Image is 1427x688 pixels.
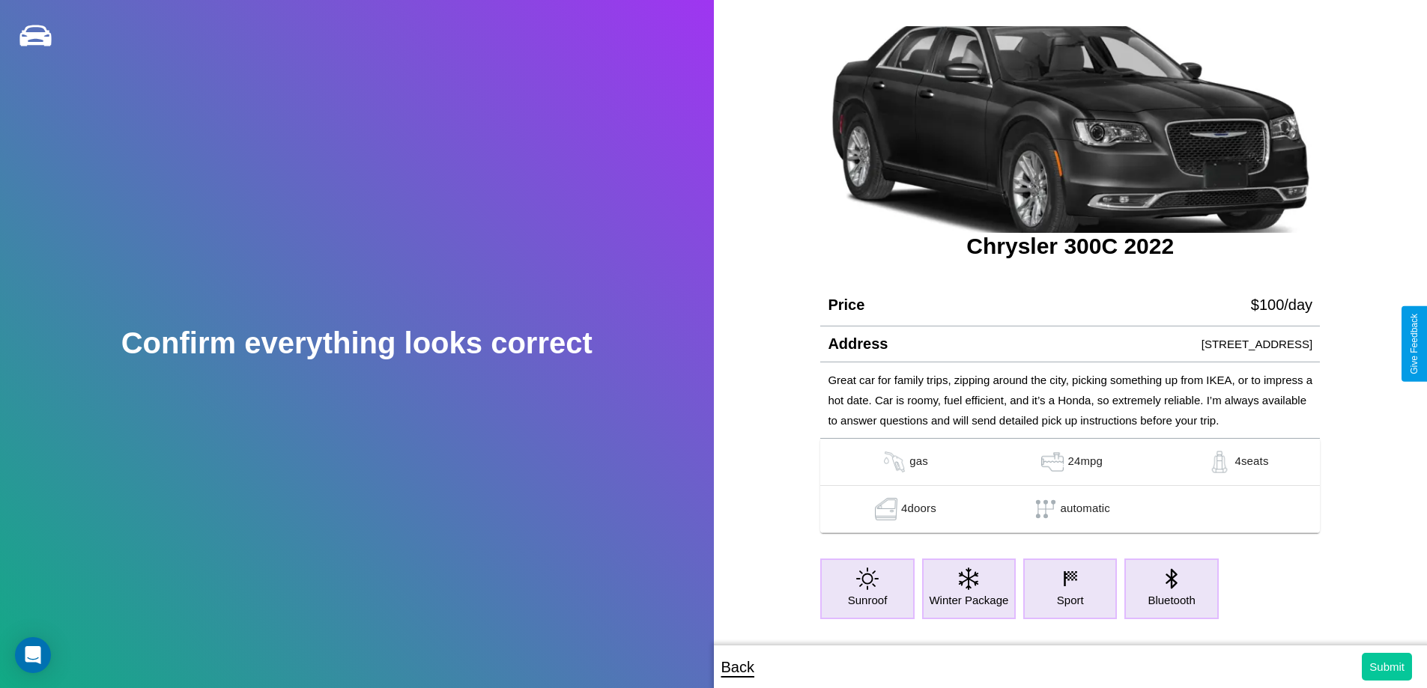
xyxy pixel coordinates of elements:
[909,451,928,473] p: gas
[901,498,936,520] p: 4 doors
[1205,451,1234,473] img: gas
[1409,314,1420,374] div: Give Feedback
[1362,653,1412,681] button: Submit
[15,637,51,673] div: Open Intercom Messenger
[820,439,1320,533] table: simple table
[1148,590,1195,610] p: Bluetooth
[1202,334,1312,354] p: [STREET_ADDRESS]
[1234,451,1268,473] p: 4 seats
[1061,498,1110,520] p: automatic
[828,370,1312,430] p: Great car for family trips, zipping around the city, picking something up from IKEA, or to impres...
[848,590,888,610] p: Sunroof
[121,326,593,360] h2: Confirm everything looks correct
[1057,590,1084,610] p: Sport
[721,654,754,681] p: Back
[828,335,888,353] h4: Address
[879,451,909,473] img: gas
[820,234,1320,259] h3: Chrysler 300C 2022
[1067,451,1103,473] p: 24 mpg
[871,498,901,520] img: gas
[929,590,1008,610] p: Winter Package
[1251,291,1312,318] p: $ 100 /day
[828,296,864,314] h4: Price
[1037,451,1067,473] img: gas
